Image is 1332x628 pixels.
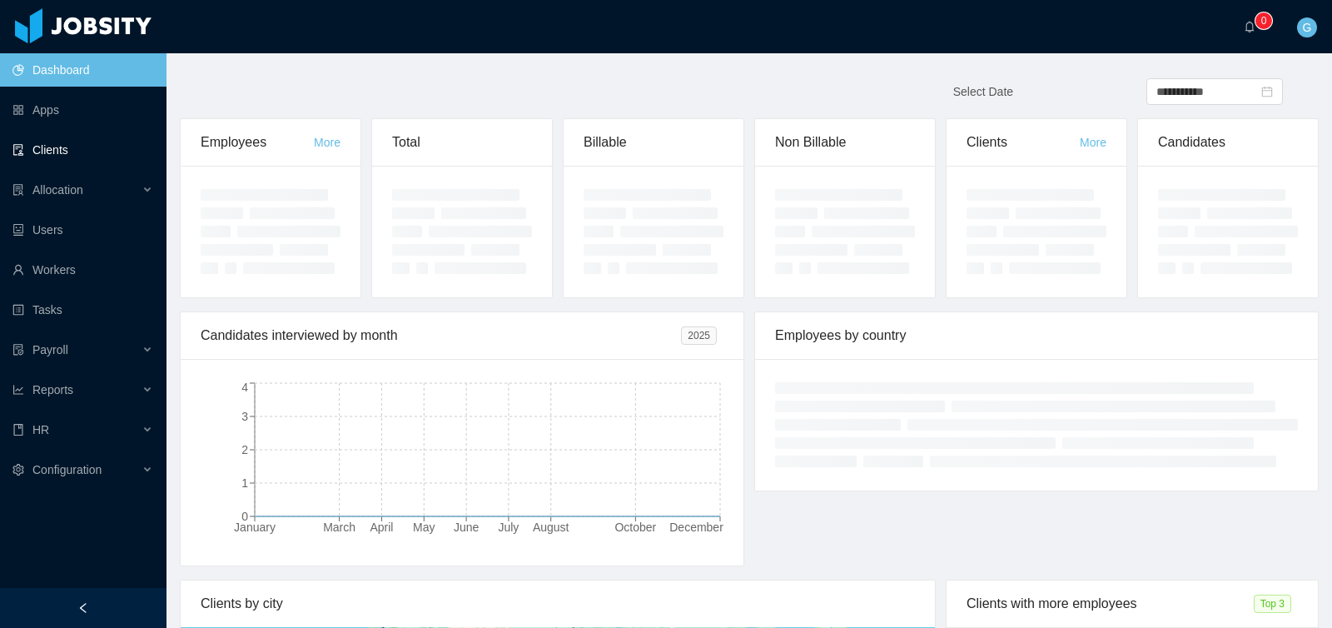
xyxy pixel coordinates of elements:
[12,384,24,396] i: icon: line-chart
[669,521,723,534] tspan: December
[681,326,717,345] span: 2025
[201,119,314,166] div: Employees
[12,213,153,247] a: icon: robotUsers
[1303,17,1312,37] span: G
[1158,119,1298,166] div: Candidates
[953,85,1013,98] span: Select Date
[392,119,532,166] div: Total
[370,521,393,534] tspan: April
[12,253,153,287] a: icon: userWorkers
[323,521,355,534] tspan: March
[241,410,248,423] tspan: 3
[314,136,340,149] a: More
[201,581,915,627] div: Clients by city
[12,424,24,436] i: icon: book
[1080,136,1106,149] a: More
[241,510,248,523] tspan: 0
[241,476,248,490] tspan: 1
[201,312,681,359] div: Candidates interviewed by month
[1261,86,1273,97] i: icon: calendar
[1255,12,1272,29] sup: 0
[32,383,73,396] span: Reports
[498,521,519,534] tspan: July
[967,119,1080,166] div: Clients
[1244,21,1255,32] i: icon: bell
[614,521,656,534] tspan: October
[12,53,153,87] a: icon: pie-chartDashboard
[12,93,153,127] a: icon: appstoreApps
[967,581,1254,627] div: Clients with more employees
[12,133,153,167] a: icon: auditClients
[241,381,248,394] tspan: 4
[12,344,24,356] i: icon: file-protect
[32,343,68,356] span: Payroll
[32,463,102,476] span: Configuration
[12,184,24,196] i: icon: solution
[1254,595,1291,613] span: Top 3
[584,119,723,166] div: Billable
[775,119,915,166] div: Non Billable
[413,521,435,534] tspan: May
[32,183,83,197] span: Allocation
[241,443,248,456] tspan: 2
[12,464,24,476] i: icon: setting
[32,423,49,436] span: HR
[775,312,1298,359] div: Employees by country
[12,293,153,326] a: icon: profileTasks
[533,521,569,534] tspan: August
[234,521,276,534] tspan: January
[454,521,480,534] tspan: June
